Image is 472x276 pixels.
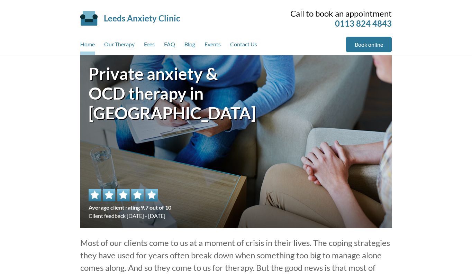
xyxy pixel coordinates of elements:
span: Average client rating 9.7 out of 10 [89,203,171,212]
h1: Private anxiety & OCD therapy in [GEOGRAPHIC_DATA] [89,64,236,123]
a: Fees [144,37,155,55]
a: Home [80,37,95,55]
a: Blog [184,37,195,55]
a: FAQ [164,37,175,55]
a: Our Therapy [104,37,135,55]
div: Client feedback [DATE] - [DATE] [89,189,171,220]
img: 5 star rating [89,189,158,201]
a: 0113 824 4843 [335,18,392,28]
a: Book online [346,37,392,52]
a: Contact Us [230,37,257,55]
a: Events [205,37,221,55]
a: Leeds Anxiety Clinic [104,13,180,23]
